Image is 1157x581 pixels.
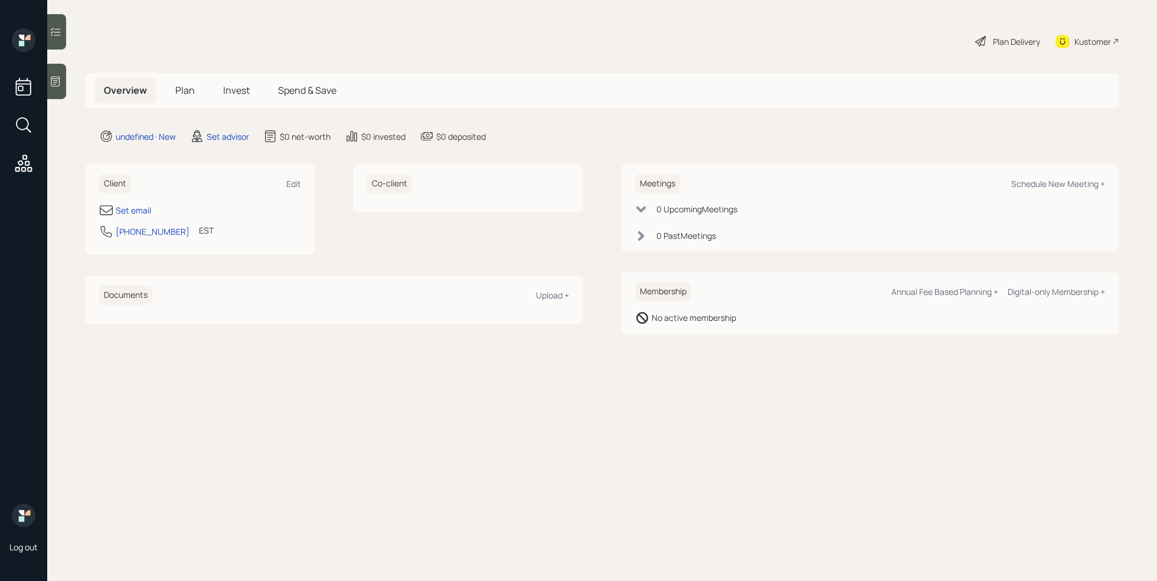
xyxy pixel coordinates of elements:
div: Schedule New Meeting + [1011,178,1105,189]
h6: Membership [635,282,691,301]
div: Set advisor [207,130,249,143]
span: Spend & Save [278,84,336,97]
div: undefined · New [116,130,176,143]
div: Edit [286,178,301,189]
h6: Co-client [367,174,412,193]
div: Digital-only Membership + [1008,286,1105,297]
div: Set email [116,204,151,216]
h6: Meetings [635,174,680,193]
div: 0 Past Meeting s [656,229,716,242]
h6: Client [99,174,131,193]
div: $0 net-worth [280,130,331,143]
div: 0 Upcoming Meeting s [656,203,737,215]
span: Invest [223,84,250,97]
div: $0 deposited [436,130,486,143]
div: Upload + [536,290,569,301]
img: retirable_logo.png [12,504,35,527]
span: Overview [104,84,147,97]
div: EST [199,224,214,237]
h6: Documents [99,285,152,305]
div: $0 invested [361,130,406,143]
div: Kustomer [1074,35,1111,48]
div: Log out [9,541,38,553]
div: [PHONE_NUMBER] [116,225,189,238]
div: No active membership [652,311,736,324]
span: Plan [175,84,195,97]
div: Plan Delivery [993,35,1040,48]
div: Annual Fee Based Planning + [891,286,998,297]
